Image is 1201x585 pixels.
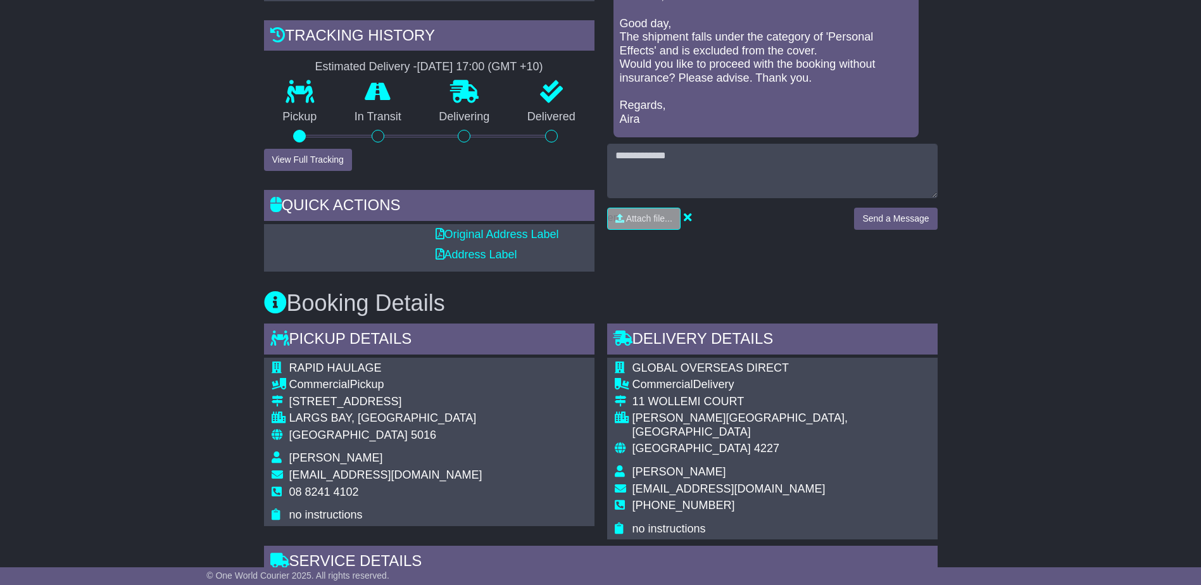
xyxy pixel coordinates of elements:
div: LARGS BAY, [GEOGRAPHIC_DATA] [289,412,482,425]
div: Delivery [632,378,930,392]
span: 08 8241 4102 [289,486,359,498]
p: Delivered [508,110,594,124]
div: [PERSON_NAME][GEOGRAPHIC_DATA], [GEOGRAPHIC_DATA] [632,412,930,439]
button: Send a Message [854,208,937,230]
div: Delivery Details [607,324,938,358]
div: Estimated Delivery - [264,60,594,74]
div: Tracking history [264,20,594,54]
div: Service Details [264,546,938,580]
span: [PERSON_NAME] [632,465,726,478]
div: [DATE] 17:00 (GMT +10) [417,60,543,74]
a: Original Address Label [436,228,559,241]
p: In Transit [336,110,420,124]
span: no instructions [632,522,706,535]
span: RAPID HAULAGE [289,362,382,374]
span: © One World Courier 2025. All rights reserved. [206,570,389,581]
div: 11 WOLLEMI COURT [632,395,930,409]
span: 4227 [754,442,779,455]
span: [GEOGRAPHIC_DATA] [289,429,408,441]
p: Delivering [420,110,509,124]
p: Pickup [264,110,336,124]
div: Pickup [289,378,482,392]
div: Quick Actions [264,190,594,224]
h3: Booking Details [264,291,938,316]
span: Commercial [632,378,693,391]
div: [STREET_ADDRESS] [289,395,482,409]
a: Address Label [436,248,517,261]
span: [GEOGRAPHIC_DATA] [632,442,751,455]
span: [PHONE_NUMBER] [632,499,735,512]
button: View Full Tracking [264,149,352,171]
span: Commercial [289,378,350,391]
span: 5016 [411,429,436,441]
span: GLOBAL OVERSEAS DIRECT [632,362,789,374]
div: Pickup Details [264,324,594,358]
span: no instructions [289,508,363,521]
span: [PERSON_NAME] [289,451,383,464]
span: [EMAIL_ADDRESS][DOMAIN_NAME] [289,469,482,481]
span: [EMAIL_ADDRESS][DOMAIN_NAME] [632,482,826,495]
